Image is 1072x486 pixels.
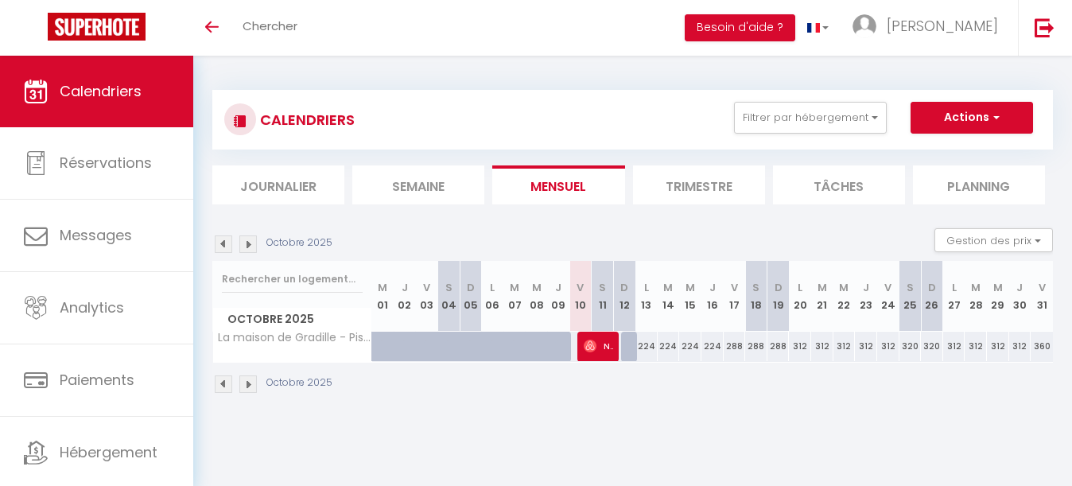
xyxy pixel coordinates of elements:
[467,280,475,295] abbr: D
[490,280,495,295] abbr: L
[965,261,987,332] th: 28
[555,280,561,295] abbr: J
[952,280,957,295] abbr: L
[658,261,680,332] th: 14
[934,228,1053,252] button: Gestion des prix
[48,13,146,41] img: Super Booking
[709,280,716,295] abbr: J
[1039,280,1046,295] abbr: V
[685,14,795,41] button: Besoin d'aide ?
[1031,261,1053,332] th: 31
[402,280,408,295] abbr: J
[584,331,613,361] span: Non Begue
[445,280,452,295] abbr: S
[213,308,371,331] span: Octobre 2025
[60,297,124,317] span: Analytics
[943,261,965,332] th: 27
[635,261,658,332] th: 13
[620,280,628,295] abbr: D
[745,261,767,332] th: 18
[482,261,504,332] th: 06
[789,261,811,332] th: 20
[437,261,460,332] th: 04
[679,332,701,361] div: 224
[222,265,363,294] input: Rechercher un logement...
[965,332,987,361] div: 312
[855,332,877,361] div: 312
[921,332,943,361] div: 320
[378,280,387,295] abbr: M
[1009,332,1031,361] div: 312
[724,332,746,361] div: 288
[1016,280,1023,295] abbr: J
[60,370,134,390] span: Paiements
[798,280,802,295] abbr: L
[899,261,922,332] th: 25
[243,17,297,34] span: Chercher
[913,165,1045,204] li: Planning
[734,102,887,134] button: Filtrer par hébergement
[811,261,833,332] th: 21
[394,261,416,332] th: 02
[943,332,965,361] div: 312
[352,165,484,204] li: Semaine
[993,280,1003,295] abbr: M
[548,261,570,332] th: 09
[216,332,375,344] span: La maison de Gradille - Piscine - [GEOGRAPHIC_DATA]
[833,261,856,332] th: 22
[877,332,899,361] div: 312
[731,280,738,295] abbr: V
[855,261,877,332] th: 23
[416,261,438,332] th: 03
[423,280,430,295] abbr: V
[266,235,332,251] p: Octobre 2025
[928,280,936,295] abbr: D
[599,280,606,295] abbr: S
[887,16,998,36] span: [PERSON_NAME]
[503,261,526,332] th: 07
[644,280,649,295] abbr: L
[773,165,905,204] li: Tâches
[510,280,519,295] abbr: M
[818,280,827,295] abbr: M
[877,261,899,332] th: 24
[569,261,592,332] th: 10
[60,225,132,245] span: Messages
[987,261,1009,332] th: 29
[775,280,783,295] abbr: D
[884,280,891,295] abbr: V
[266,375,332,391] p: Octobre 2025
[987,332,1009,361] div: 312
[679,261,701,332] th: 15
[899,332,922,361] div: 320
[907,280,914,295] abbr: S
[863,280,869,295] abbr: J
[212,165,344,204] li: Journalier
[839,280,849,295] abbr: M
[789,332,811,361] div: 312
[60,153,152,173] span: Réservations
[460,261,482,332] th: 05
[971,280,981,295] abbr: M
[635,332,658,361] div: 224
[256,102,355,138] h3: CALENDRIERS
[577,280,584,295] abbr: V
[492,165,624,204] li: Mensuel
[526,261,548,332] th: 08
[532,280,542,295] abbr: M
[372,261,394,332] th: 01
[60,442,157,462] span: Hébergement
[60,81,142,101] span: Calendriers
[833,332,856,361] div: 312
[745,332,767,361] div: 288
[767,332,790,361] div: 288
[701,261,724,332] th: 16
[853,14,876,38] img: ...
[811,332,833,361] div: 312
[663,280,673,295] abbr: M
[686,280,695,295] abbr: M
[701,332,724,361] div: 224
[911,102,1033,134] button: Actions
[767,261,790,332] th: 19
[633,165,765,204] li: Trimestre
